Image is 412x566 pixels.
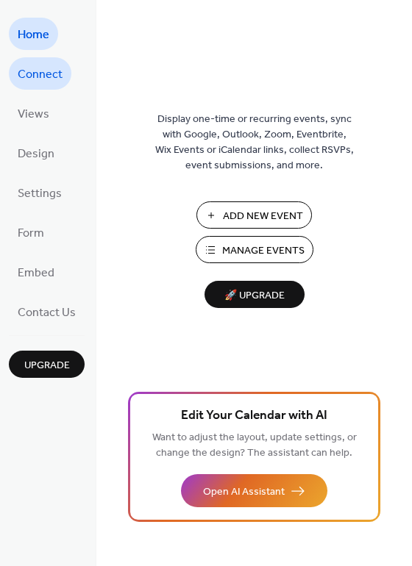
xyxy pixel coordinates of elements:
[18,24,49,47] span: Home
[18,301,76,325] span: Contact Us
[152,428,357,463] span: Want to adjust the layout, update settings, or change the design? The assistant can help.
[222,243,305,259] span: Manage Events
[9,18,58,50] a: Home
[18,262,54,285] span: Embed
[18,143,54,166] span: Design
[18,103,49,126] span: Views
[223,209,303,224] span: Add New Event
[9,256,63,288] a: Embed
[205,281,305,308] button: 🚀 Upgrade
[9,295,85,328] a: Contact Us
[9,57,71,90] a: Connect
[181,406,327,426] span: Edit Your Calendar with AI
[24,358,70,373] span: Upgrade
[9,176,71,209] a: Settings
[196,236,313,263] button: Manage Events
[9,137,63,169] a: Design
[9,351,85,378] button: Upgrade
[196,201,312,229] button: Add New Event
[18,222,44,246] span: Form
[18,182,62,206] span: Settings
[155,112,354,173] span: Display one-time or recurring events, sync with Google, Outlook, Zoom, Eventbrite, Wix Events or ...
[18,63,63,87] span: Connect
[9,97,58,129] a: Views
[9,216,53,248] a: Form
[213,286,296,306] span: 🚀 Upgrade
[181,474,327,507] button: Open AI Assistant
[203,484,285,500] span: Open AI Assistant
